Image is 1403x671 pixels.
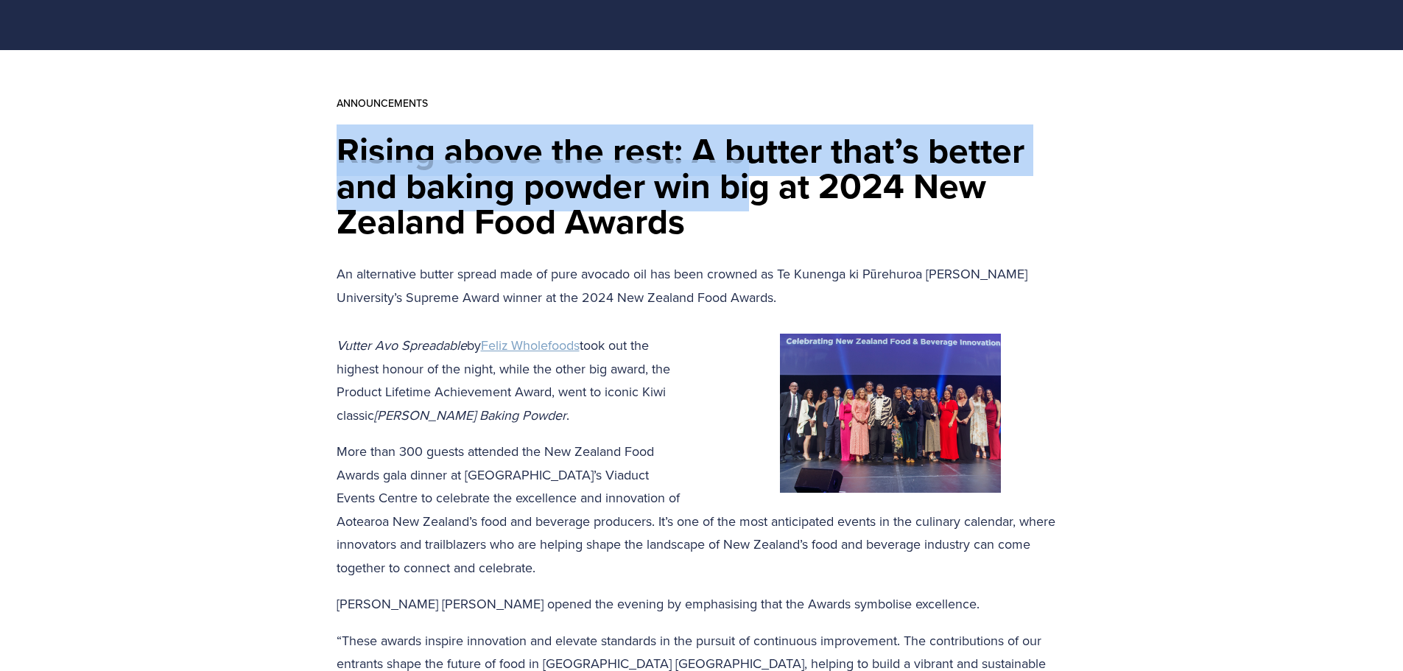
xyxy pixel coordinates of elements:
[375,336,467,354] em: Avo Spreadable
[337,96,428,110] a: Announcements
[374,406,566,424] em: [PERSON_NAME] Baking Powder
[337,336,371,354] em: Vutter
[337,592,1067,616] p: [PERSON_NAME] [PERSON_NAME] opened the evening by emphasising that the Awards symbolise excellence.
[337,133,1067,239] h1: Rising above the rest: A butter that’s better and baking powder win big at 2024 New Zealand Food ...
[337,262,1067,309] p: An alternative butter spread made of pure avocado oil has been crowned as Te Kunenga ki Pūrehuroa...
[337,440,1067,579] p: More than 300 guests attended the New Zealand Food Awards gala dinner at [GEOGRAPHIC_DATA]’s Viad...
[337,334,1067,426] p: by took out the highest honour of the night, while the other big award, the Product Lifetime Achi...
[481,336,580,354] a: Feliz Wholefoods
